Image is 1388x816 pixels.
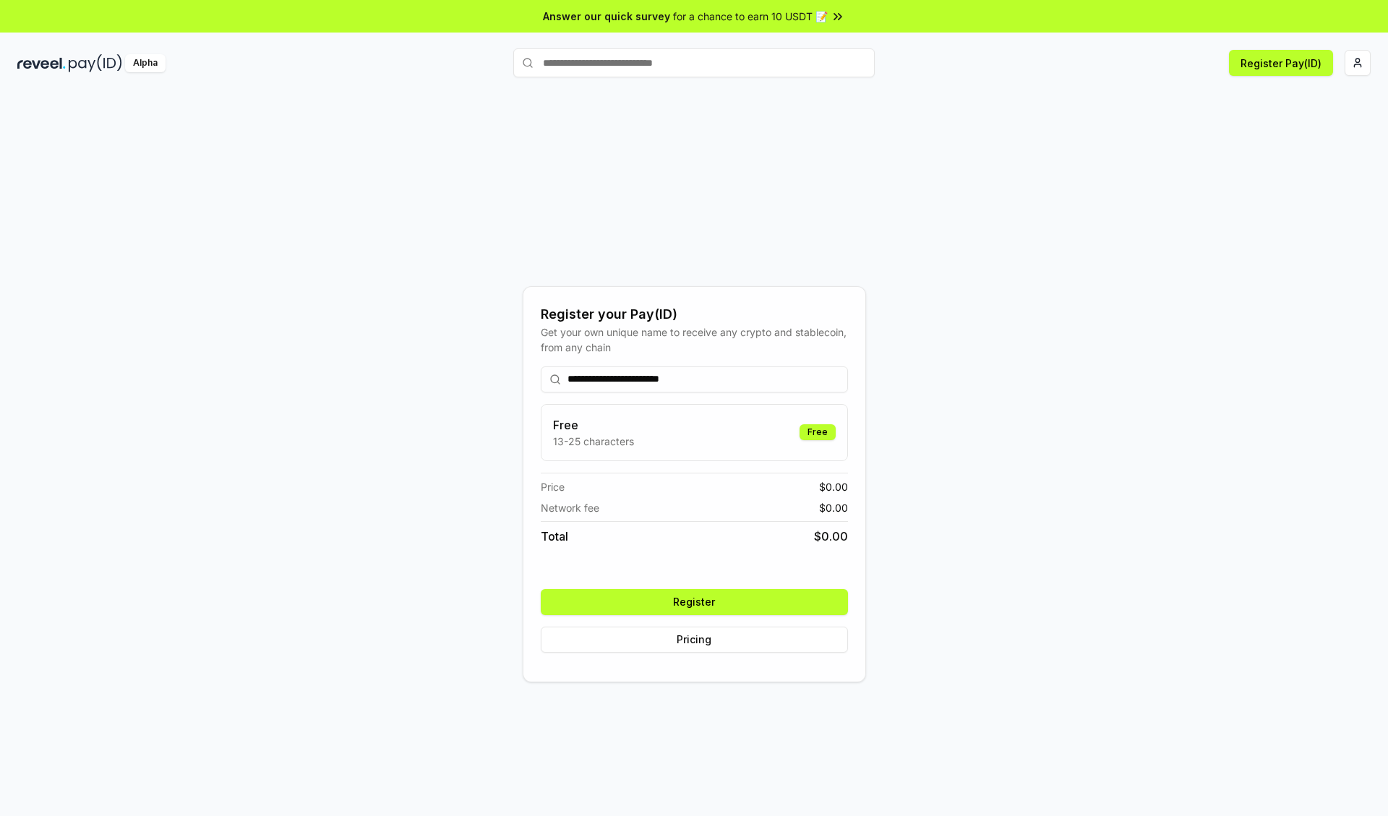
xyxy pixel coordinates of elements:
[814,528,848,545] span: $ 0.00
[819,479,848,494] span: $ 0.00
[541,304,848,325] div: Register your Pay(ID)
[541,528,568,545] span: Total
[125,54,166,72] div: Alpha
[541,479,565,494] span: Price
[541,589,848,615] button: Register
[553,416,634,434] h3: Free
[1229,50,1333,76] button: Register Pay(ID)
[673,9,828,24] span: for a chance to earn 10 USDT 📝
[69,54,122,72] img: pay_id
[543,9,670,24] span: Answer our quick survey
[800,424,836,440] div: Free
[541,500,599,515] span: Network fee
[553,434,634,449] p: 13-25 characters
[17,54,66,72] img: reveel_dark
[819,500,848,515] span: $ 0.00
[541,627,848,653] button: Pricing
[541,325,848,355] div: Get your own unique name to receive any crypto and stablecoin, from any chain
